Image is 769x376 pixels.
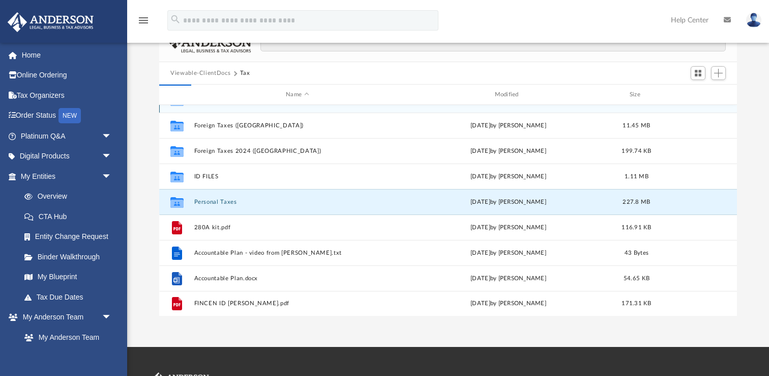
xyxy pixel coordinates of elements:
[625,250,648,256] span: 43 Bytes
[405,223,612,232] div: [DATE] by [PERSON_NAME]
[194,90,401,99] div: Name
[470,199,490,205] span: [DATE]
[170,69,230,78] button: Viewable-ClientDocs
[194,250,401,256] button: Accountable Plan - video from [PERSON_NAME].txt
[194,122,401,129] button: Foreign Taxes ([GEOGRAPHIC_DATA])
[711,66,726,80] button: Add
[405,274,612,283] div: [DATE] by [PERSON_NAME]
[159,105,737,316] div: grid
[102,307,122,328] span: arrow_drop_down
[746,13,761,28] img: User Pic
[194,173,401,180] button: ID FILES
[102,146,122,167] span: arrow_drop_down
[194,199,401,205] button: Personal Taxes
[7,126,127,146] a: Platinum Q&Aarrow_drop_down
[194,224,401,231] button: 280A kit.pdf
[405,121,612,130] div: [DATE] by [PERSON_NAME]
[7,65,127,86] a: Online Ordering
[194,300,401,307] button: FINCEN ID [PERSON_NAME].pdf
[7,307,122,328] a: My Anderson Teamarrow_drop_down
[622,301,651,306] span: 171.31 KB
[622,148,651,154] span: 199.74 KB
[194,275,401,282] button: Accountable Plan.docx
[405,90,612,99] div: Modified
[623,123,650,128] span: 11.45 MB
[691,66,706,80] button: Switch to Grid View
[164,90,189,99] div: id
[137,19,150,26] a: menu
[7,146,127,167] a: Digital Productsarrow_drop_down
[240,69,250,78] button: Tax
[14,247,127,267] a: Binder Walkthrough
[7,85,127,105] a: Tax Organizers
[170,14,181,25] i: search
[405,249,612,258] div: [DATE] by [PERSON_NAME]
[616,90,657,99] div: Size
[405,198,612,207] div: by [PERSON_NAME]
[5,12,97,32] img: Anderson Advisors Platinum Portal
[624,276,649,281] span: 54.65 KB
[623,199,650,205] span: 227.8 MB
[7,166,127,186] a: My Entitiesarrow_drop_down
[625,174,648,179] span: 1.11 MB
[7,105,127,126] a: Order StatusNEW
[661,90,732,99] div: id
[405,172,612,181] div: [DATE] by [PERSON_NAME]
[7,45,127,65] a: Home
[405,299,612,308] div: [DATE] by [PERSON_NAME]
[137,14,150,26] i: menu
[14,186,127,207] a: Overview
[102,166,122,187] span: arrow_drop_down
[102,126,122,147] span: arrow_drop_down
[405,147,612,156] div: [DATE] by [PERSON_NAME]
[14,267,122,287] a: My Blueprint
[14,287,127,307] a: Tax Due Dates
[58,108,81,123] div: NEW
[14,227,127,247] a: Entity Change Request
[14,206,127,227] a: CTA Hub
[14,327,117,347] a: My Anderson Team
[194,148,401,154] button: Foreign Taxes 2024 ([GEOGRAPHIC_DATA])
[622,225,651,230] span: 116.91 KB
